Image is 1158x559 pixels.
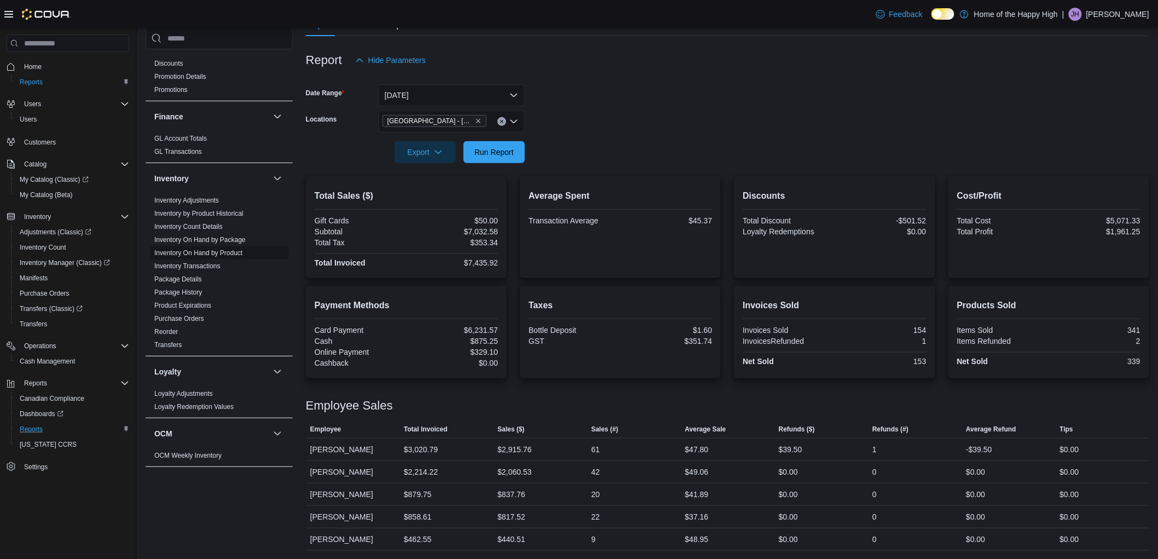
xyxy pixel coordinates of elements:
[685,488,709,501] div: $41.89
[15,423,129,436] span: Reports
[154,390,213,397] a: Loyalty Adjustments
[20,97,45,111] button: Users
[15,287,129,300] span: Purchase Orders
[404,443,438,456] div: $3,020.79
[1086,8,1149,21] p: [PERSON_NAME]
[743,326,832,335] div: Invoices Sold
[2,157,134,172] button: Catalog
[20,135,129,148] span: Customers
[966,443,992,456] div: -$39.50
[154,60,183,67] a: Discounts
[1060,425,1073,434] span: Tips
[404,465,438,479] div: $2,214.22
[20,175,89,184] span: My Catalog (Classic)
[529,326,618,335] div: Bottle Deposit
[20,210,129,223] span: Inventory
[306,461,399,483] div: [PERSON_NAME]
[154,302,211,309] a: Product Expirations
[20,210,55,223] button: Inventory
[11,316,134,332] button: Transfers
[408,348,498,356] div: $329.10
[20,304,83,313] span: Transfers (Classic)
[685,443,709,456] div: $47.80
[154,85,188,94] span: Promotions
[378,84,525,106] button: [DATE]
[837,227,927,236] div: $0.00
[15,355,79,368] a: Cash Management
[315,326,404,335] div: Card Payment
[464,141,525,163] button: Run Report
[404,488,432,501] div: $879.75
[154,73,206,80] a: Promotion Details
[15,188,129,201] span: My Catalog (Beta)
[872,3,927,25] a: Feedback
[154,327,178,336] span: Reorder
[146,387,293,418] div: Loyalty
[351,49,430,71] button: Hide Parameters
[957,189,1140,203] h2: Cost/Profit
[11,172,134,187] a: My Catalog (Classic)
[1060,533,1079,546] div: $0.00
[271,172,284,185] button: Inventory
[779,533,798,546] div: $0.00
[15,76,129,89] span: Reports
[387,116,473,126] span: [GEOGRAPHIC_DATA] - [GEOGRAPHIC_DATA] - Fire & Flower
[11,255,134,270] a: Inventory Manager (Classic)
[931,8,954,20] input: Dark Mode
[154,59,183,68] span: Discounts
[15,392,129,405] span: Canadian Compliance
[146,194,293,356] div: Inventory
[11,301,134,316] a: Transfers (Classic)
[154,197,219,204] a: Inventory Adjustments
[20,320,47,329] span: Transfers
[154,428,269,439] button: OCM
[591,443,600,456] div: 61
[957,337,1047,345] div: Items Refunded
[837,216,927,225] div: -$501.52
[20,425,43,434] span: Reports
[395,141,456,163] button: Export
[15,302,129,315] span: Transfers (Classic)
[591,533,595,546] div: 9
[529,189,712,203] h2: Average Spent
[20,115,37,124] span: Users
[306,115,337,124] label: Locations
[20,158,51,171] button: Catalog
[24,138,56,147] span: Customers
[15,226,129,239] span: Adjustments (Classic)
[154,111,269,122] button: Finance
[20,243,66,252] span: Inventory Count
[11,437,134,452] button: [US_STATE] CCRS
[957,227,1047,236] div: Total Profit
[743,189,926,203] h2: Discounts
[966,425,1016,434] span: Average Refund
[20,339,129,353] span: Operations
[315,216,404,225] div: Gift Cards
[1051,326,1140,335] div: 341
[685,533,709,546] div: $48.95
[154,236,246,244] a: Inventory On Hand by Package
[154,428,172,439] h3: OCM
[529,299,712,312] h2: Taxes
[497,443,531,456] div: $2,915.76
[154,111,183,122] h3: Finance
[497,425,524,434] span: Sales ($)
[2,459,134,475] button: Settings
[685,465,709,479] div: $49.06
[743,357,774,366] strong: Net Sold
[872,510,877,523] div: 0
[154,389,213,398] span: Loyalty Adjustments
[146,132,293,163] div: Finance
[306,54,342,67] h3: Report
[743,216,832,225] div: Total Discount
[15,407,68,420] a: Dashboards
[408,359,498,367] div: $0.00
[306,506,399,528] div: [PERSON_NAME]
[315,258,366,267] strong: Total Invoiced
[15,241,71,254] a: Inventory Count
[623,337,713,345] div: $351.74
[154,366,181,377] h3: Loyalty
[154,135,207,142] a: GL Account Totals
[24,463,48,471] span: Settings
[408,238,498,247] div: $353.34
